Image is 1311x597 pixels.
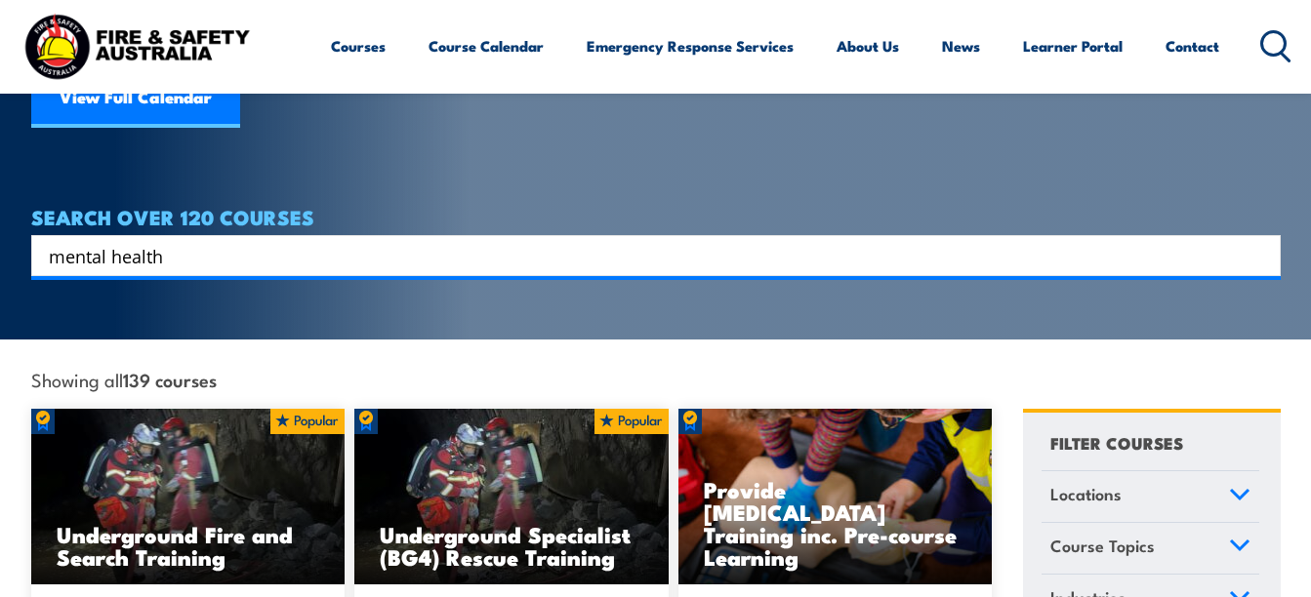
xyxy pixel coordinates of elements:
h4: FILTER COURSES [1050,429,1183,456]
span: Locations [1050,481,1122,507]
input: Search input [49,241,1238,270]
a: Underground Specialist (BG4) Rescue Training [354,409,669,584]
a: News [942,22,980,69]
span: Course Topics [1050,533,1155,559]
h4: SEARCH OVER 120 COURSES [31,206,1281,227]
a: Underground Fire and Search Training [31,409,346,584]
img: Underground mine rescue [354,409,669,584]
form: Search form [53,242,1242,269]
a: View Full Calendar [31,69,240,128]
a: Course Calendar [429,22,544,69]
a: Provide [MEDICAL_DATA] Training inc. Pre-course Learning [678,409,993,584]
h3: Underground Specialist (BG4) Rescue Training [380,523,643,568]
img: Underground mine rescue [31,409,346,584]
a: Contact [1166,22,1219,69]
a: Locations [1042,471,1259,522]
img: Low Voltage Rescue and Provide CPR [678,409,993,584]
h3: Provide [MEDICAL_DATA] Training inc. Pre-course Learning [704,478,967,568]
a: Courses [331,22,386,69]
button: Search magnifier button [1247,242,1274,269]
strong: 139 courses [123,366,217,392]
span: Showing all [31,369,217,389]
a: Emergency Response Services [587,22,794,69]
a: Course Topics [1042,523,1259,574]
a: Learner Portal [1023,22,1123,69]
a: About Us [837,22,899,69]
h3: Underground Fire and Search Training [57,523,320,568]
